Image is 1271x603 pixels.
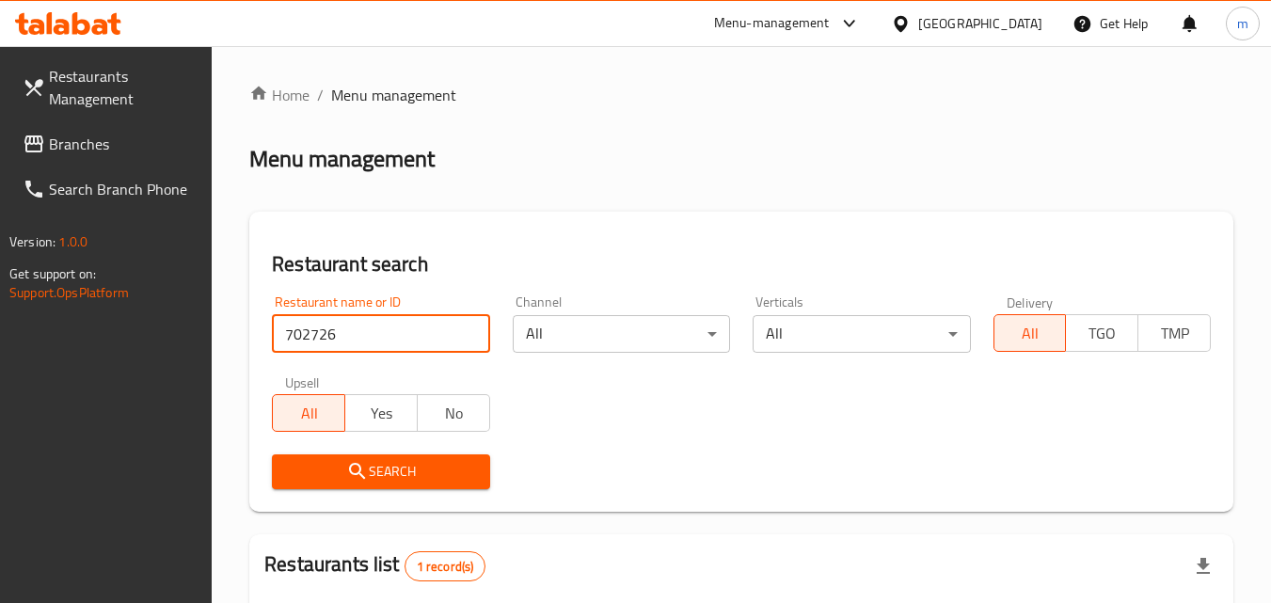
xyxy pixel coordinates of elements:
[272,315,489,353] input: Search for restaurant name or ID..
[272,454,489,489] button: Search
[317,84,324,106] li: /
[993,314,1067,352] button: All
[8,54,213,121] a: Restaurants Management
[417,394,490,432] button: No
[513,315,730,353] div: All
[249,84,1233,106] nav: breadcrumb
[49,178,198,200] span: Search Branch Phone
[714,12,830,35] div: Menu-management
[353,400,410,427] span: Yes
[58,230,87,254] span: 1.0.0
[9,230,56,254] span: Version:
[1065,314,1138,352] button: TGO
[405,558,485,576] span: 1 record(s)
[8,121,213,167] a: Branches
[287,460,474,484] span: Search
[9,262,96,286] span: Get support on:
[49,133,198,155] span: Branches
[918,13,1042,34] div: [GEOGRAPHIC_DATA]
[272,394,345,432] button: All
[285,375,320,389] label: Upsell
[344,394,418,432] button: Yes
[49,65,198,110] span: Restaurants Management
[425,400,483,427] span: No
[1002,320,1059,347] span: All
[8,167,213,212] a: Search Branch Phone
[1073,320,1131,347] span: TGO
[280,400,338,427] span: All
[1007,295,1054,309] label: Delivery
[1137,314,1211,352] button: TMP
[249,144,435,174] h2: Menu management
[249,84,310,106] a: Home
[331,84,456,106] span: Menu management
[1237,13,1248,34] span: m
[9,280,129,305] a: Support.OpsPlatform
[753,315,970,353] div: All
[264,550,485,581] h2: Restaurants list
[272,250,1211,278] h2: Restaurant search
[1146,320,1203,347] span: TMP
[405,551,486,581] div: Total records count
